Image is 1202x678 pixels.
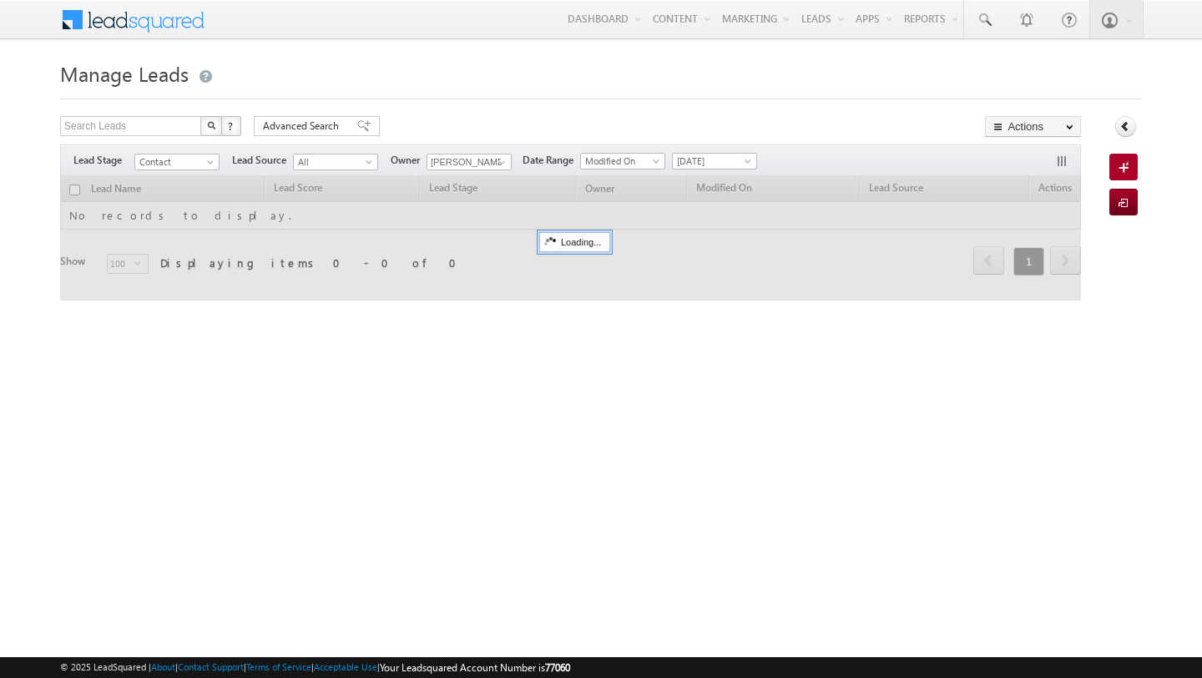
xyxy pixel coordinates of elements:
span: ? [228,119,235,133]
span: Manage Leads [60,60,189,87]
button: Actions [985,116,1081,137]
span: Lead Source [232,153,293,168]
img: Search [207,121,215,129]
a: Contact [134,154,220,170]
a: About [151,661,175,672]
span: Owner [391,153,427,168]
a: All [293,154,378,170]
a: Show All Items [489,154,510,171]
a: Terms of Service [246,661,311,672]
span: © 2025 LeadSquared | | | | | [60,660,570,675]
span: All [294,154,373,169]
span: Modified On [581,154,660,169]
span: Advanced Search [263,119,344,134]
span: Date Range [523,153,580,168]
div: Loading... [539,232,610,252]
span: [DATE] [673,154,752,169]
span: Your Leadsquared Account Number is [380,661,570,674]
button: ? [221,116,241,136]
a: Acceptable Use [314,661,377,672]
span: Contact [135,154,215,169]
a: Contact Support [178,661,244,672]
a: Modified On [580,153,665,169]
input: Type to Search [427,154,512,170]
a: [DATE] [672,153,757,169]
span: 77060 [545,661,570,674]
span: Lead Stage [73,153,134,168]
